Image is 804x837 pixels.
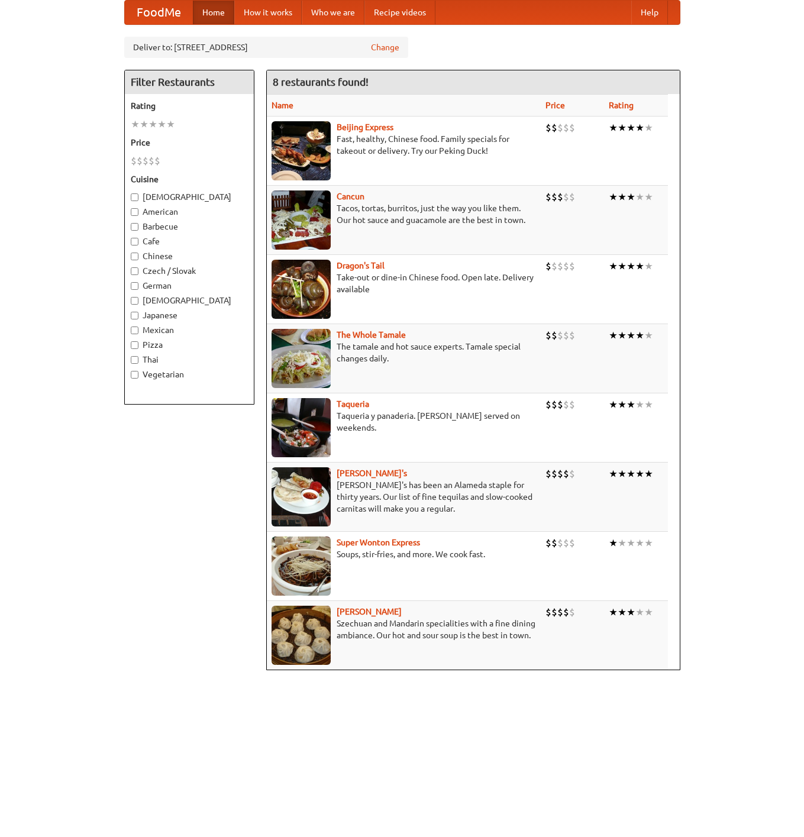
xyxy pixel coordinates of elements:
[337,330,406,340] a: The Whole Tamale
[371,41,399,53] a: Change
[545,467,551,480] li: $
[557,537,563,550] li: $
[635,260,644,273] li: ★
[609,329,618,342] li: ★
[131,369,248,380] label: Vegetarian
[337,468,407,478] b: [PERSON_NAME]'s
[618,190,627,203] li: ★
[137,154,143,167] li: $
[635,398,644,411] li: ★
[272,202,536,226] p: Tacos, tortas, burritos, just the way you like them. Our hot sauce and guacamole are the best in ...
[148,154,154,167] li: $
[551,190,557,203] li: $
[569,190,575,203] li: $
[635,121,644,134] li: ★
[609,101,634,110] a: Rating
[157,118,166,131] li: ★
[569,606,575,619] li: $
[131,250,248,262] label: Chinese
[272,260,331,319] img: dragon.jpg
[551,260,557,273] li: $
[551,329,557,342] li: $
[131,118,140,131] li: ★
[618,398,627,411] li: ★
[131,235,248,247] label: Cafe
[131,282,138,290] input: German
[635,467,644,480] li: ★
[272,329,331,388] img: wholetamale.jpg
[631,1,668,24] a: Help
[272,467,331,526] img: pedros.jpg
[563,329,569,342] li: $
[154,154,160,167] li: $
[131,265,248,277] label: Czech / Slovak
[644,190,653,203] li: ★
[563,190,569,203] li: $
[337,399,369,409] a: Taqueria
[563,121,569,134] li: $
[644,260,653,273] li: ★
[627,121,635,134] li: ★
[618,260,627,273] li: ★
[618,121,627,134] li: ★
[569,537,575,550] li: $
[337,538,420,547] a: Super Wonton Express
[609,606,618,619] li: ★
[131,173,248,185] h5: Cuisine
[618,606,627,619] li: ★
[337,607,402,616] a: [PERSON_NAME]
[557,398,563,411] li: $
[131,100,248,112] h5: Rating
[618,329,627,342] li: ★
[337,192,364,201] a: Cancun
[569,329,575,342] li: $
[272,618,536,641] p: Szechuan and Mandarin specialities with a fine dining ambiance. Our hot and sour soup is the best...
[557,329,563,342] li: $
[125,70,254,94] h4: Filter Restaurants
[551,467,557,480] li: $
[545,537,551,550] li: $
[609,467,618,480] li: ★
[609,398,618,411] li: ★
[131,238,138,245] input: Cafe
[557,606,563,619] li: $
[302,1,364,24] a: Who we are
[272,606,331,665] img: shandong.jpg
[272,101,293,110] a: Name
[148,118,157,131] li: ★
[635,537,644,550] li: ★
[364,1,435,24] a: Recipe videos
[272,398,331,457] img: taqueria.jpg
[618,467,627,480] li: ★
[337,122,393,132] a: Beijing Express
[545,101,565,110] a: Price
[143,154,148,167] li: $
[272,537,331,596] img: superwonton.jpg
[131,191,248,203] label: [DEMOGRAPHIC_DATA]
[569,398,575,411] li: $
[609,260,618,273] li: ★
[131,223,138,231] input: Barbecue
[272,272,536,295] p: Take-out or dine-in Chinese food. Open late. Delivery available
[644,121,653,134] li: ★
[569,121,575,134] li: $
[563,260,569,273] li: $
[545,121,551,134] li: $
[618,537,627,550] li: ★
[545,398,551,411] li: $
[557,190,563,203] li: $
[609,190,618,203] li: ★
[545,190,551,203] li: $
[272,410,536,434] p: Taqueria y panaderia. [PERSON_NAME] served on weekends.
[337,261,385,270] a: Dragon's Tail
[569,467,575,480] li: $
[627,398,635,411] li: ★
[131,221,248,232] label: Barbecue
[272,133,536,157] p: Fast, healthy, Chinese food. Family specials for takeout or delivery. Try our Peking Duck!
[635,190,644,203] li: ★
